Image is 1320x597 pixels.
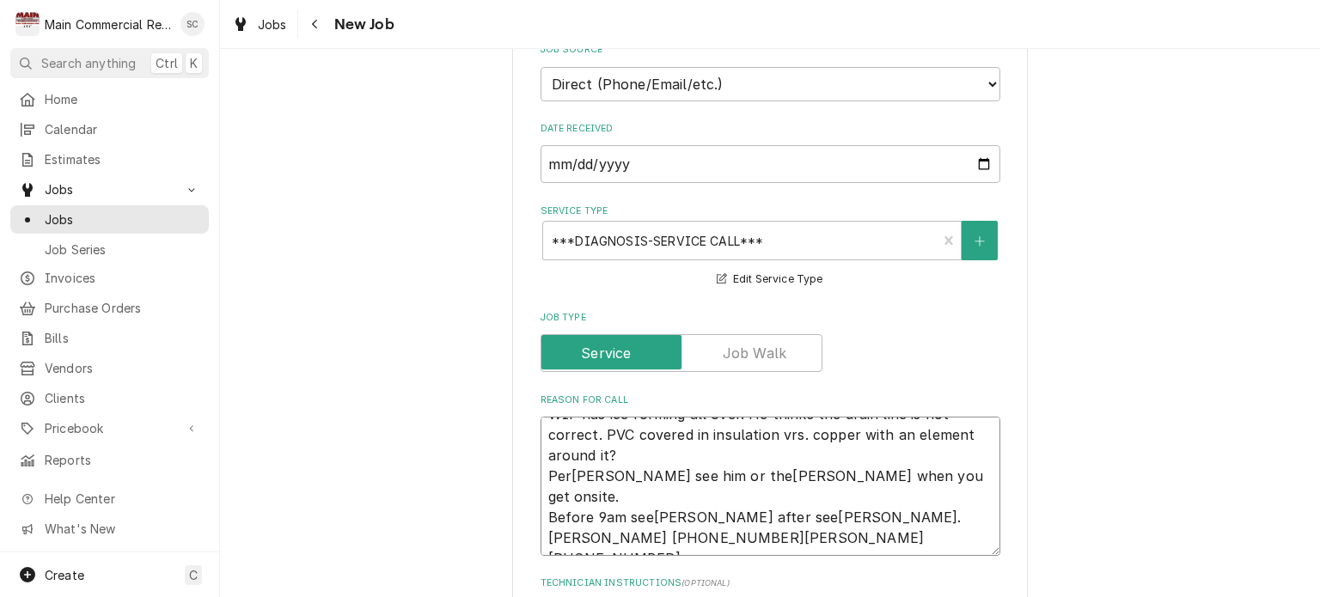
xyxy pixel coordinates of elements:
span: Create [45,568,84,582]
label: Job Source [541,43,1000,57]
a: Go to Help Center [10,484,209,513]
span: Estimates [45,150,200,168]
a: Invoices [10,264,209,292]
span: Jobs [258,15,287,34]
a: Clients [10,384,209,412]
span: K [190,54,198,72]
div: Date Received [541,122,1000,183]
span: Home [45,90,200,108]
span: Ctrl [156,54,178,72]
label: Job Type [541,311,1000,325]
span: ( optional ) [681,578,730,588]
span: Purchase Orders [45,299,200,317]
div: Sharon Campbell's Avatar [180,12,205,36]
div: Reason For Call [541,393,1000,556]
span: Bills [45,329,200,347]
span: Reports [45,451,200,469]
a: Jobs [225,10,294,39]
svg: Create New Service [975,235,985,247]
label: Reason For Call [541,393,1000,407]
a: Go to Pricebook [10,414,209,442]
a: Calendar [10,115,209,143]
div: M [15,12,40,36]
span: Help Center [45,490,199,508]
a: Vendors [10,354,209,382]
a: Purchase Orders [10,294,209,322]
span: Vendors [45,359,200,377]
label: Technician Instructions [541,576,1000,590]
span: Jobs [45,180,174,198]
a: Reports [10,446,209,474]
span: Pricebook [45,419,174,437]
span: What's New [45,520,199,538]
button: Search anythingCtrlK [10,48,209,78]
span: Job Series [45,241,200,259]
div: SC [180,12,205,36]
input: yyyy-mm-dd [541,145,1000,183]
a: Home [10,85,209,113]
span: Jobs [45,210,200,228]
div: Service Type [541,204,1000,289]
span: Clients [45,389,200,407]
span: Invoices [45,269,200,287]
button: Edit Service Type [714,269,825,290]
a: Job Series [10,235,209,264]
div: Main Commercial Refrigeration Service's Avatar [15,12,40,36]
button: Create New Service [962,221,998,260]
div: Job Source [541,43,1000,101]
span: Calendar [45,120,200,138]
span: C [189,566,198,584]
a: Go to Jobs [10,175,209,204]
label: Date Received [541,122,1000,136]
a: Bills [10,324,209,352]
a: Go to What's New [10,515,209,543]
a: Estimates [10,145,209,174]
button: Navigate back [302,10,329,38]
textarea: WIF has ice forming all over. He thinks the drain line is not correct. PVC covered in insulation ... [541,417,1000,556]
label: Service Type [541,204,1000,218]
span: New Job [329,13,394,36]
a: Jobs [10,205,209,234]
span: Search anything [41,54,136,72]
div: Main Commercial Refrigeration Service [45,15,171,34]
div: Job Type [541,311,1000,372]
